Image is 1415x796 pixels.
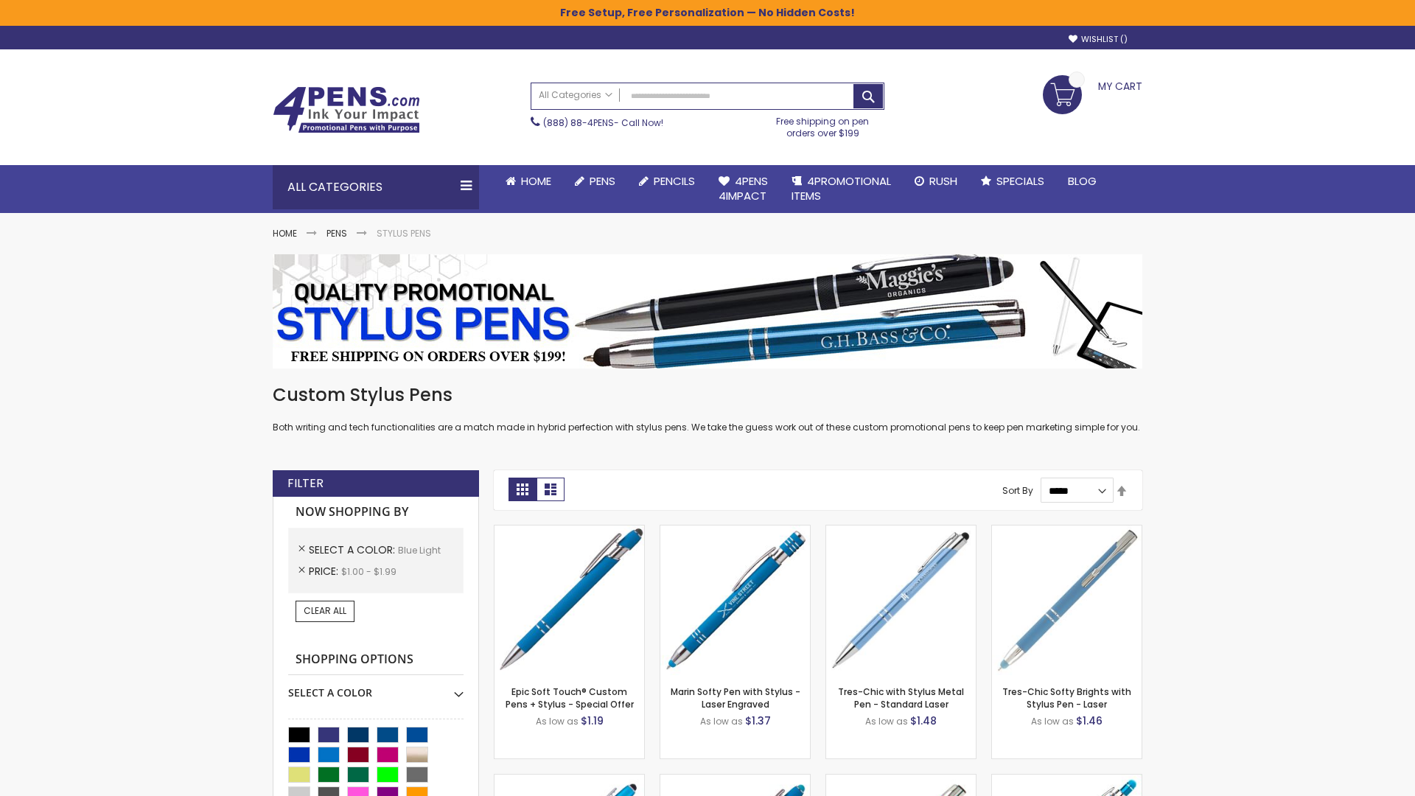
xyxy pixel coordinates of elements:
a: Wishlist [1069,34,1128,45]
a: Specials [969,165,1056,198]
a: Home [273,227,297,240]
strong: Stylus Pens [377,227,431,240]
span: Blue Light [398,544,441,556]
strong: Shopping Options [288,644,464,676]
a: Home [494,165,563,198]
img: 4P-MS8B-Blue - Light [495,526,644,675]
span: As low as [1031,715,1074,727]
span: Select A Color [309,542,398,557]
span: $1.48 [910,713,937,728]
a: Rush [903,165,969,198]
span: Pencils [654,173,695,189]
a: Tres-Chic Softy Brights with Stylus Pen - Laser-Blue - Light [992,525,1142,537]
strong: Filter [287,475,324,492]
span: Price [309,564,341,579]
div: Free shipping on pen orders over $199 [761,110,885,139]
span: Home [521,173,551,189]
span: 4Pens 4impact [719,173,768,203]
a: Pens [563,165,627,198]
span: Clear All [304,604,346,617]
span: $1.00 - $1.99 [341,565,396,578]
span: Specials [996,173,1044,189]
a: Marin Softy Pen with Stylus - Laser Engraved [671,685,800,710]
span: As low as [865,715,908,727]
a: Pens [326,227,347,240]
a: Ellipse Stylus Pen - Standard Laser-Blue - Light [495,774,644,786]
a: (888) 88-4PENS [543,116,614,129]
img: Marin Softy Pen with Stylus - Laser Engraved-Blue - Light [660,526,810,675]
img: Tres-Chic with Stylus Metal Pen - Standard Laser-Blue - Light [826,526,976,675]
h1: Custom Stylus Pens [273,383,1142,407]
div: All Categories [273,165,479,209]
a: All Categories [531,83,620,108]
img: Tres-Chic Softy Brights with Stylus Pen - Laser-Blue - Light [992,526,1142,675]
a: Blog [1056,165,1108,198]
span: Pens [590,173,615,189]
img: Stylus Pens [273,254,1142,369]
a: 4P-MS8B-Blue - Light [495,525,644,537]
strong: Now Shopping by [288,497,464,528]
span: Rush [929,173,957,189]
a: Tres-Chic Softy Brights with Stylus Pen - Laser [1002,685,1131,710]
span: - Call Now! [543,116,663,129]
span: As low as [536,715,579,727]
a: Tres-Chic with Stylus Metal Pen - Standard Laser-Blue - Light [826,525,976,537]
a: Marin Softy Pen with Stylus - Laser Engraved-Blue - Light [660,525,810,537]
span: All Categories [539,89,612,101]
img: 4Pens Custom Pens and Promotional Products [273,86,420,133]
a: Tres-Chic Touch Pen - Standard Laser-Blue - Light [826,774,976,786]
a: Tres-Chic with Stylus Metal Pen - Standard Laser [838,685,964,710]
div: Both writing and tech functionalities are a match made in hybrid perfection with stylus pens. We ... [273,383,1142,434]
a: Epic Soft Touch® Custom Pens + Stylus - Special Offer [506,685,634,710]
span: 4PROMOTIONAL ITEMS [792,173,891,203]
span: $1.37 [745,713,771,728]
a: Phoenix Softy Brights with Stylus Pen - Laser-Blue - Light [992,774,1142,786]
span: Blog [1068,173,1097,189]
span: $1.19 [581,713,604,728]
span: As low as [700,715,743,727]
a: 4PROMOTIONALITEMS [780,165,903,213]
a: 4Pens4impact [707,165,780,213]
span: $1.46 [1076,713,1103,728]
a: Ellipse Softy Brights with Stylus Pen - Laser-Blue - Light [660,774,810,786]
a: Clear All [296,601,354,621]
label: Sort By [1002,484,1033,497]
div: Select A Color [288,675,464,700]
a: Pencils [627,165,707,198]
strong: Grid [509,478,537,501]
